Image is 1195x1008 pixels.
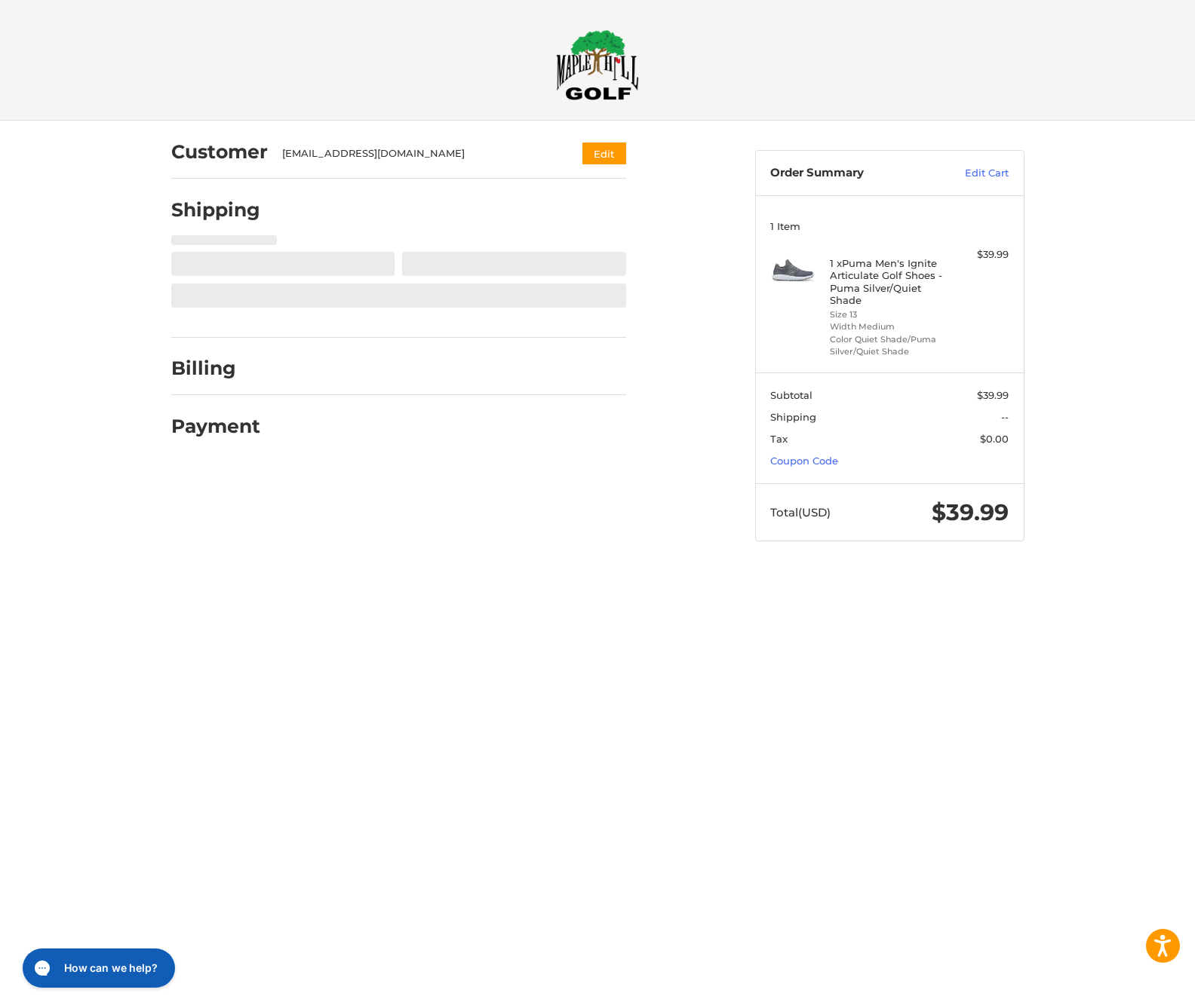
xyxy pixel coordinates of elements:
[770,220,1009,232] h3: 1 Item
[770,166,932,181] h3: Order Summary
[770,505,831,519] span: Total (USD)
[171,198,260,222] h2: Shipping
[770,411,816,423] span: Shipping
[556,29,639,100] img: Maple Hill Golf
[770,389,813,401] span: Subtotal
[830,308,945,321] li: Size 13
[830,333,945,358] li: Color Quiet Shade/Puma Silver/Quiet Shade
[1001,411,1009,423] span: --
[582,142,626,164] button: Edit
[977,389,1009,401] span: $39.99
[980,433,1009,445] span: $0.00
[932,498,1009,526] span: $39.99
[15,943,180,993] iframe: Gorgias live chat messenger
[830,320,945,333] li: Width Medium
[770,433,788,445] span: Tax
[830,257,945,306] h4: 1 x Puma Men's Ignite Articulate Golf Shoes - Puma Silver/Quiet Shade
[171,415,260,438] h2: Payment
[171,140,268,164] h2: Customer
[949,247,1009,262] div: $39.99
[932,166,1009,181] a: Edit Cart
[282,146,553,161] div: [EMAIL_ADDRESS][DOMAIN_NAME]
[171,357,260,380] h2: Billing
[770,455,838,467] a: Coupon Code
